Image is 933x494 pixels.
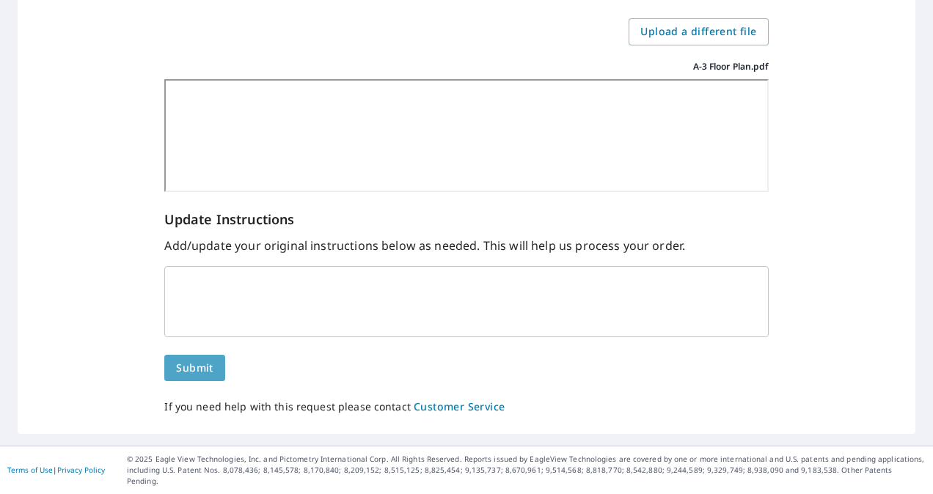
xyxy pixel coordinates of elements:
[164,355,224,382] button: Submit
[57,465,105,475] a: Privacy Policy
[640,23,756,41] span: Upload a different file
[164,79,768,192] iframe: A-3 Floor Plan.pdf
[164,399,768,416] p: If you need help with this request please contact
[7,465,53,475] a: Terms of Use
[164,210,768,229] p: Update Instructions
[629,18,768,45] label: Upload a different file
[127,454,926,487] p: © 2025 Eagle View Technologies, Inc. and Pictometry International Corp. All Rights Reserved. Repo...
[693,60,769,73] p: A-3 Floor Plan.pdf
[7,465,105,474] p: |
[176,359,213,377] span: Submit
[164,237,768,254] p: Add/update your original instructions below as needed. This will help us process your order.
[414,398,505,416] button: Customer Service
